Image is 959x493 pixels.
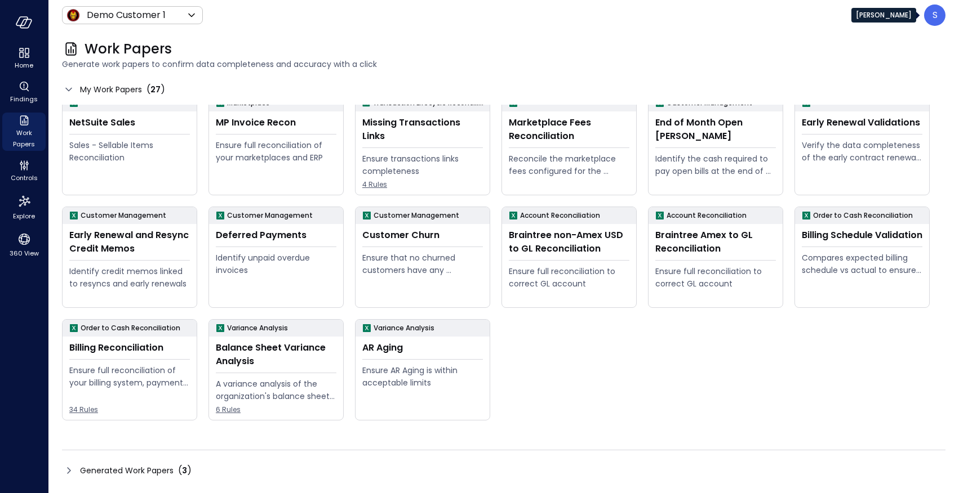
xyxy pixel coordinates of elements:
div: Compares expected billing schedule vs actual to ensure timely and compliant invoicing [802,252,922,276]
div: Ensure full reconciliation of your marketplaces and ERP [216,139,336,164]
div: Home [2,45,46,72]
div: Ensure full reconciliation to correct GL account [655,265,776,290]
div: Marketplace Fees Reconciliation [509,116,629,143]
p: Customer Management [374,210,459,221]
div: AR Aging [362,341,483,355]
span: Explore [13,210,35,222]
span: Generate work papers to confirm data completeness and accuracy with a click [62,58,945,70]
div: MP Invoice Recon [216,116,336,129]
div: 360 View [2,230,46,260]
div: Early Renewal and Resync Credit Memos [69,228,190,256]
p: Variance Analysis [227,322,288,334]
div: Identify unpaid overdue invoices [216,252,336,276]
span: 4 Rules [362,179,483,190]
div: Sales - Sellable Items Reconciliation [69,139,190,164]
p: S [933,8,938,22]
span: 3 [182,465,187,476]
div: Billing Schedule Validation [802,228,922,242]
div: [PERSON_NAME] [851,8,916,23]
div: Early Renewal Validations [802,116,922,129]
p: Demo Customer 1 [87,8,166,22]
div: Missing Transactions Links [362,116,483,143]
div: Steve Sovik [924,5,945,26]
span: Controls [11,172,38,183]
span: 360 View [10,248,39,259]
span: Generated Work Papers [80,464,174,477]
span: Home [15,60,33,71]
p: Order to Cash Reconciliation [813,210,913,221]
p: Customer Management [227,210,313,221]
div: Ensure full reconciliation to correct GL account [509,265,629,290]
div: Braintree non-Amex USD to GL Reconciliation [509,228,629,256]
p: Variance Analysis [374,322,434,334]
div: ( ) [178,464,192,477]
div: Billing Reconciliation [69,341,190,355]
div: Identify credit memos linked to resyncs and early renewals [69,265,190,290]
p: Customer Management [81,210,166,221]
span: Work Papers [85,40,172,58]
span: 6 Rules [216,404,336,415]
div: Deferred Payments [216,228,336,242]
div: End of Month Open [PERSON_NAME] [655,116,776,143]
div: Identify the cash required to pay open bills at the end of the month [655,153,776,177]
div: Ensure full reconciliation of your billing system, payments gateway, and ERP [69,364,190,389]
div: Explore [2,191,46,223]
div: Controls [2,158,46,185]
div: A variance analysis of the organization's balance sheet accounts [216,378,336,402]
div: Ensure that no churned customers have any remaining open invoices [362,252,483,276]
span: Findings [10,93,38,105]
span: 27 [150,84,161,95]
div: Work Papers [2,113,46,151]
div: Balance Sheet Variance Analysis [216,341,336,368]
div: ( ) [146,83,165,96]
p: Order to Cash Reconciliation [81,322,180,334]
p: Account Reconciliation [667,210,747,221]
div: NetSuite Sales [69,116,190,129]
div: Braintree Amex to GL Reconciliation [655,228,776,256]
div: Verify the data completeness of the early contract renewal process [802,139,922,164]
img: Icon [66,8,80,22]
span: My Work Papers [80,83,142,96]
div: Findings [2,79,46,106]
div: Customer Churn [362,228,483,242]
p: Account Reconciliation [520,210,600,221]
span: 34 Rules [69,404,190,415]
div: Reconcile the marketplace fees configured for the Opportunity to the actual fees being paid [509,153,629,177]
div: Ensure AR Aging is within acceptable limits [362,364,483,389]
div: Ensure transactions links completeness [362,153,483,177]
span: Work Papers [7,127,41,150]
